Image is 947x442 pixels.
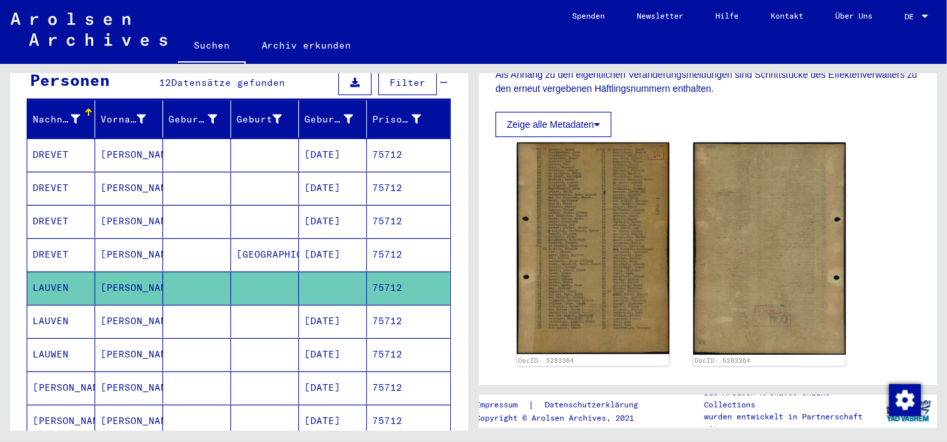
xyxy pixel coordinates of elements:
[95,272,163,304] mat-cell: [PERSON_NAME]
[27,305,95,337] mat-cell: LAUVEN
[299,305,367,337] mat-cell: [DATE]
[299,138,367,171] mat-cell: [DATE]
[27,338,95,371] mat-cell: LAUWEN
[904,12,919,21] span: DE
[231,101,299,138] mat-header-cell: Geburt‏
[95,172,163,204] mat-cell: [PERSON_NAME]
[163,101,231,138] mat-header-cell: Geburtsname
[372,112,421,126] div: Prisoner #
[27,101,95,138] mat-header-cell: Nachname
[704,411,880,435] p: wurden entwickelt in Partnerschaft mit
[695,357,751,364] a: DocID: 5283364
[693,142,846,355] img: 002.jpg
[95,205,163,238] mat-cell: [PERSON_NAME]
[246,29,368,61] a: Archiv erkunden
[27,272,95,304] mat-cell: LAUVEN
[27,405,95,437] mat-cell: [PERSON_NAME]
[95,101,163,138] mat-header-cell: Vorname
[475,398,528,412] a: Impressum
[27,371,95,404] mat-cell: [PERSON_NAME]
[372,109,438,130] div: Prisoner #
[172,77,286,89] span: Datensätze gefunden
[95,405,163,437] mat-cell: [PERSON_NAME]
[27,138,95,171] mat-cell: DREVET
[367,172,450,204] mat-cell: 75712
[475,412,654,424] p: Copyright © Arolsen Archives, 2021
[367,371,450,404] mat-cell: 75712
[367,272,450,304] mat-cell: 75712
[11,13,167,46] img: Arolsen_neg.svg
[168,112,217,126] div: Geburtsname
[367,205,450,238] mat-cell: 75712
[30,68,110,92] div: Personen
[101,112,146,126] div: Vorname
[704,387,880,411] p: Die Arolsen Archives Online-Collections
[534,398,654,412] a: Datenschutzerklärung
[888,383,920,415] div: Zustimmung ändern
[101,109,162,130] div: Vorname
[517,142,669,354] img: 001.jpg
[299,205,367,238] mat-cell: [DATE]
[236,109,298,130] div: Geburt‏
[884,394,934,427] img: yv_logo.png
[495,112,611,137] button: Zeige alle Metadaten
[299,238,367,271] mat-cell: [DATE]
[367,305,450,337] mat-cell: 75712
[231,238,299,271] mat-cell: [GEOGRAPHIC_DATA]
[299,172,367,204] mat-cell: [DATE]
[299,371,367,404] mat-cell: [DATE]
[390,77,426,89] span: Filter
[33,112,80,126] div: Nachname
[475,398,654,412] div: |
[299,405,367,437] mat-cell: [DATE]
[299,101,367,138] mat-header-cell: Geburtsdatum
[27,238,95,271] mat-cell: DREVET
[168,109,234,130] div: Geburtsname
[236,112,282,126] div: Geburt‏
[27,172,95,204] mat-cell: DREVET
[367,101,450,138] mat-header-cell: Prisoner #
[304,109,370,130] div: Geburtsdatum
[378,70,437,95] button: Filter
[367,338,450,371] mat-cell: 75712
[367,405,450,437] mat-cell: 75712
[95,305,163,337] mat-cell: [PERSON_NAME]
[518,357,574,364] a: DocID: 5283364
[367,138,450,171] mat-cell: 75712
[160,77,172,89] span: 12
[27,205,95,238] mat-cell: DREVET
[367,238,450,271] mat-cell: 75712
[33,109,97,130] div: Nachname
[889,384,921,416] img: Zustimmung ändern
[95,238,163,271] mat-cell: [PERSON_NAME]
[95,338,163,371] mat-cell: [PERSON_NAME]
[299,338,367,371] mat-cell: [DATE]
[95,371,163,404] mat-cell: [PERSON_NAME]
[178,29,246,64] a: Suchen
[304,112,353,126] div: Geburtsdatum
[95,138,163,171] mat-cell: [PERSON_NAME]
